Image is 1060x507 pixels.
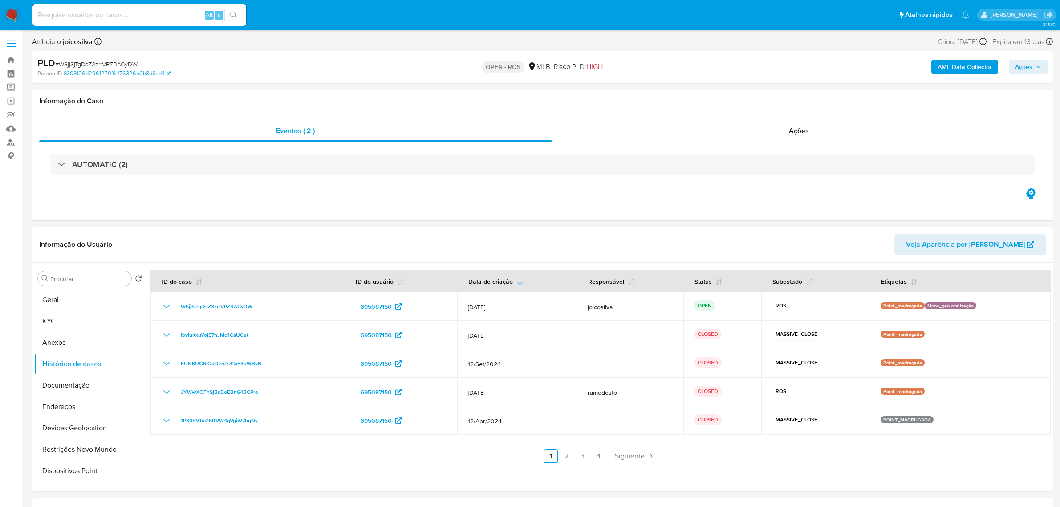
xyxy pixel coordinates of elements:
[482,61,524,73] p: OPEN - ROS
[50,154,1035,175] div: AUTOMATIC (2)
[991,11,1041,19] p: jhonata.costa@mercadolivre.com
[905,10,953,20] span: Atalhos rápidos
[32,37,93,47] span: Atribuiu o
[37,56,55,70] b: PLD
[37,70,62,78] b: Person ID
[34,482,146,503] button: Adiantamentos de Dinheiro
[39,97,1046,106] h1: Informação do Caso
[906,234,1025,255] span: Veja Aparência por [PERSON_NAME]
[34,439,146,460] button: Restrições Novo Mundo
[962,11,969,19] a: Notificações
[1015,60,1032,74] span: Ações
[72,159,128,169] h3: AUTOMATIC (2)
[55,60,138,69] span: # WSjjSjTgDsZ3zrrVPZBACyDW
[135,275,142,285] button: Retornar ao pedido padrão
[1044,10,1053,20] a: Sair
[34,353,146,375] button: Histórico de casos
[789,126,809,136] span: Ações
[938,36,987,48] div: Criou: [DATE]
[988,36,991,48] span: -
[206,11,213,19] span: Alt
[276,126,315,136] span: Eventos ( 2 )
[894,234,1046,255] button: Veja Aparência por [PERSON_NAME]
[34,417,146,439] button: Devices Geolocation
[34,332,146,353] button: Anexos
[218,11,220,19] span: s
[992,37,1044,47] span: Expira em 13 dias
[50,275,128,283] input: Procurar
[1009,60,1048,74] button: Ações
[554,62,603,72] span: Risco PLD:
[34,460,146,482] button: Dispositivos Point
[34,289,146,311] button: Geral
[39,240,112,249] h1: Informação do Usuário
[224,9,243,21] button: search-icon
[528,62,550,72] div: MLB
[34,375,146,396] button: Documentação
[41,275,49,282] button: Procurar
[938,60,992,74] b: AML Data Collector
[32,9,246,21] input: Pesquise usuários ou casos...
[586,61,603,72] span: HIGH
[931,60,998,74] button: AML Data Collector
[61,37,93,47] b: joicosilva
[34,396,146,417] button: Endereços
[64,70,171,78] a: 8308126d2961279f6476326b0b8d8ad4
[34,311,146,332] button: KYC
